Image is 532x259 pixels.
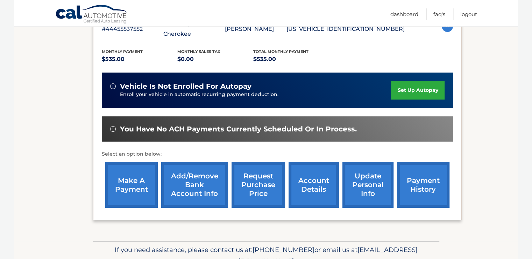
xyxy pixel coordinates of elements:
a: request purchase price [232,162,285,208]
span: vehicle is not enrolled for autopay [120,82,251,91]
p: [PERSON_NAME] [225,24,286,34]
p: #44455537552 [102,24,163,34]
p: $535.00 [253,54,329,64]
a: make a payment [105,162,158,208]
span: You have no ACH payments currently scheduled or in process. [120,125,357,134]
p: $535.00 [102,54,178,64]
a: set up autopay [391,81,444,100]
p: [US_VEHICLE_IDENTIFICATION_NUMBER] [286,24,405,34]
p: Select an option below: [102,150,453,158]
a: account details [289,162,339,208]
a: update personal info [342,162,393,208]
a: FAQ's [433,8,445,20]
a: Cal Automotive [55,5,129,25]
a: Add/Remove bank account info [161,162,228,208]
a: Dashboard [390,8,418,20]
p: $0.00 [177,54,253,64]
p: Enroll your vehicle in automatic recurring payment deduction. [120,91,391,98]
p: 2023 Jeep Grand Cherokee [163,19,225,39]
span: [PHONE_NUMBER] [253,246,314,254]
img: alert-white.svg [110,83,116,89]
a: Logout [460,8,477,20]
a: payment history [397,162,449,208]
img: alert-white.svg [110,126,116,132]
span: Total Monthly Payment [253,49,308,54]
span: Monthly Payment [102,49,143,54]
span: Monthly sales Tax [177,49,220,54]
